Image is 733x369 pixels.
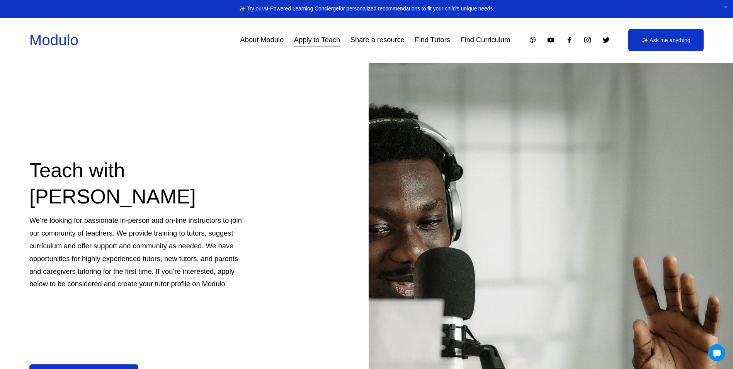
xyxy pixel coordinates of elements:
[29,32,78,48] a: Modulo
[263,6,338,12] a: AI-Powered Learning Concierge
[240,33,284,47] a: About Modulo
[583,36,592,44] a: Instagram
[529,36,537,44] a: Apple Podcasts
[628,29,704,51] a: ✨ Ask me anything
[350,33,405,47] a: Share a resource
[29,214,251,290] p: We’re looking for passionate in-person and on-line instructors to join our community of teachers....
[415,33,450,47] a: Find Tutors
[547,36,555,44] a: YouTube
[294,33,340,47] a: Apply to Teach
[460,33,510,47] a: Find Curriculum
[565,36,573,44] a: Facebook
[29,157,251,210] h2: Teach with [PERSON_NAME]
[602,36,610,44] a: Twitter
